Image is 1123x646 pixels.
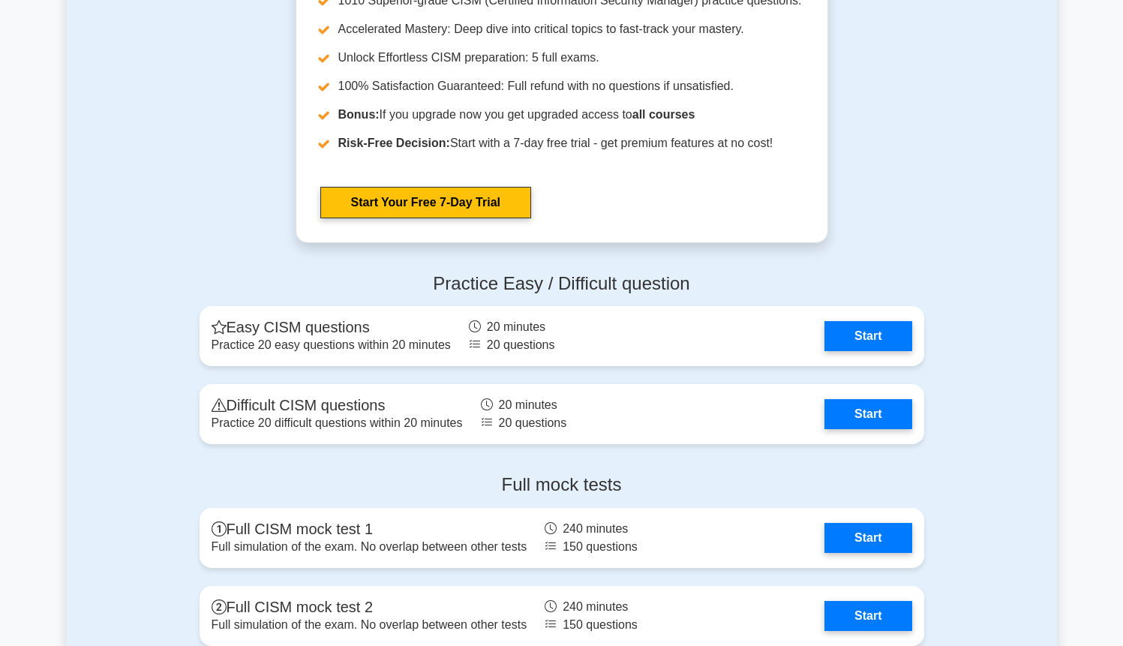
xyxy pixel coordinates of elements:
[824,601,911,631] a: Start
[320,187,531,218] a: Start Your Free 7-Day Trial
[824,399,911,429] a: Start
[200,273,924,295] h4: Practice Easy / Difficult question
[824,321,911,351] a: Start
[824,523,911,553] a: Start
[200,474,924,496] h4: Full mock tests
